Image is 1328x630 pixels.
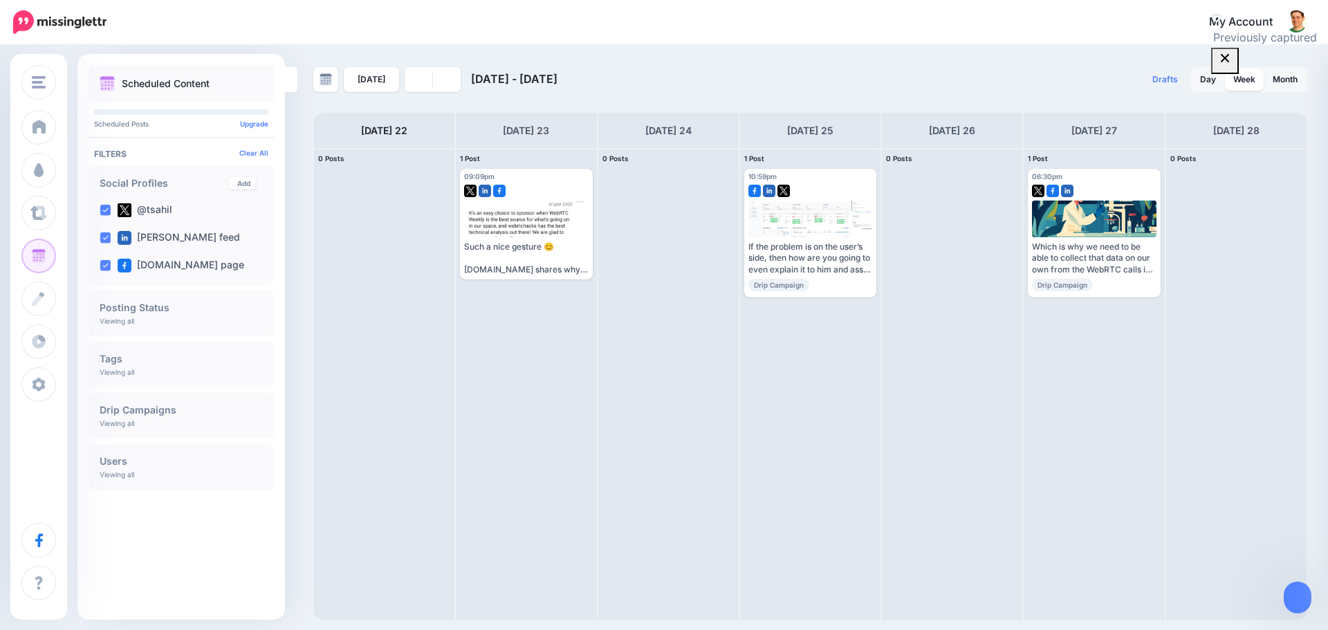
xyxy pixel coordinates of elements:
h4: [DATE] 22 [361,122,407,139]
span: 1 Post [1028,154,1048,163]
h4: Tags [100,354,263,364]
img: facebook-square.png [748,185,761,197]
h4: [DATE] 25 [787,122,833,139]
img: twitter-square.png [777,185,790,197]
div: Which is why we need to be able to collect that data on our own from the WebRTC calls in our appl... [1032,241,1156,275]
h4: Posting Status [100,303,263,313]
img: linkedin-square.png [1061,185,1073,197]
span: [DATE] - [DATE] [471,72,557,86]
label: [PERSON_NAME] feed [118,231,240,245]
h4: [DATE] 27 [1071,122,1117,139]
div: If the problem is on the user’s side, then how are you going to even explain it to him and assist... [748,241,872,275]
div: Such a nice gesture 😊 [DOMAIN_NAME] shares why they sponsor WebRTC Weekly and webrtcHacks 👀 If yo... [464,241,588,275]
a: Week [1225,68,1264,91]
h4: [DATE] 23 [503,122,549,139]
img: facebook-square.png [1046,185,1059,197]
span: 10:59pm [748,172,777,180]
img: Missinglettr [13,10,107,34]
img: calendar.png [100,76,115,91]
img: twitter-square.png [464,185,477,197]
img: linkedin-square.png [118,231,131,245]
a: Add [228,177,256,189]
span: 1 Post [744,154,764,163]
span: Drip Campaign [748,279,809,291]
h4: [DATE] 28 [1213,122,1260,139]
img: facebook-square.png [493,185,506,197]
a: Clear All [239,149,268,157]
img: calendar-grey-darker.png [320,73,332,86]
h4: [DATE] 24 [645,122,692,139]
a: Month [1264,68,1306,91]
p: Viewing all [100,317,134,325]
span: Drafts [1152,75,1178,84]
img: twitter-square.png [1032,185,1044,197]
span: 0 Posts [1170,154,1197,163]
img: linkedin-square.png [479,185,491,197]
a: [DATE] [344,67,399,92]
h4: Social Profiles [100,178,228,188]
label: [DOMAIN_NAME] page [118,259,244,272]
span: 06:30pm [1032,172,1062,180]
img: twitter-square.png [118,203,131,217]
a: My Account [1195,6,1307,39]
img: linkedin-square.png [763,185,775,197]
span: 0 Posts [602,154,629,163]
img: menu.png [32,76,46,89]
p: Viewing all [100,470,134,479]
a: Drafts [1144,67,1186,92]
span: 1 Post [460,154,480,163]
label: @tsahil [118,203,172,217]
h4: Filters [94,149,268,159]
span: 0 Posts [318,154,344,163]
a: Upgrade [240,120,268,128]
span: 09:09pm [464,172,495,180]
h4: Users [100,456,263,466]
p: Scheduled Content [122,79,210,89]
p: Viewing all [100,419,134,427]
h4: Drip Campaigns [100,405,263,415]
h4: [DATE] 26 [929,122,975,139]
span: 0 Posts [886,154,912,163]
span: Drip Campaign [1032,279,1093,291]
img: facebook-square.png [118,259,131,272]
a: Day [1192,68,1224,91]
p: Viewing all [100,368,134,376]
p: Scheduled Posts [94,120,268,127]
